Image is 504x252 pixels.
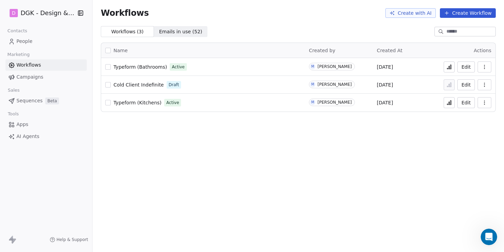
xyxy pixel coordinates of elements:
span: Typeform (Bathrooms) [113,64,167,70]
a: Campaigns [5,71,87,83]
a: People [5,36,87,47]
button: Create Workflow [440,8,496,18]
div: [PERSON_NAME] • 10h ago [11,172,68,176]
a: SequencesBeta [5,95,87,106]
button: Home [107,3,120,16]
button: Gif picker [22,199,27,205]
div: Harinder says… [5,14,132,183]
b: 0.32% [36,76,53,81]
div: Thank you for the details, [PERSON_NAME]! [11,18,107,32]
span: Name [113,47,128,54]
span: Campaigns [16,73,43,81]
div: That said, I will check with our dev team to lift the domain pause and keep you posted as soon as... [11,139,107,166]
div: Even a small number of complaints can significantly impact your sender reputation, as most email ... [11,89,107,136]
span: [DATE] [377,64,393,70]
span: Apps [16,121,28,128]
span: Tools [5,109,22,119]
span: [DATE] [377,81,393,88]
span: Marketing [4,49,33,60]
div: M [311,100,314,105]
button: Create with AI [385,8,436,18]
div: M [311,82,314,87]
span: Created by [309,48,335,53]
div: Maksim says… [5,183,132,220]
a: Cold Client Indefinite [113,81,164,88]
span: Active [172,64,184,70]
h1: [PERSON_NAME] [33,3,78,9]
div: M [311,64,314,69]
span: Sequences [16,97,43,104]
span: People [16,38,33,45]
span: Created At [377,48,403,53]
a: Typeform (Bathrooms) [113,64,167,70]
img: Profile image for Harinder [20,4,31,15]
div: [PERSON_NAME] [317,64,352,69]
a: Typeform (Kitchens) [113,99,161,106]
span: DGK - Design & Build [21,9,76,18]
div: [PERSON_NAME] [317,100,352,105]
button: DDGK - Design & Build [8,7,73,19]
p: Active 3h ago [33,9,64,15]
button: Edit [457,79,475,90]
span: AI Agents [16,133,39,140]
button: go back [4,3,17,16]
span: Draft [169,82,179,88]
span: Typeform (Kitchens) [113,100,161,105]
span: Help & Support [57,237,88,242]
div: Thank you for the details, [PERSON_NAME]!I wanted to let you know that your email sending has bee... [5,14,112,170]
div: I wanted to let you know that your email sending has been temporarily paused because the complain... [11,35,107,89]
a: Help & Support [50,237,88,242]
span: Emails in use ( 52 ) [159,28,202,35]
span: Cold Client Indefinite [113,82,164,88]
button: Upload attachment [33,199,38,205]
a: Workflows [5,59,87,71]
span: Workflows [16,61,41,69]
span: D [12,10,16,16]
span: Contacts [4,26,30,36]
div: Close [120,3,133,15]
span: Workflows [101,8,149,18]
a: Apps [5,119,87,130]
button: Start recording [44,199,49,205]
button: Emoji picker [11,199,16,205]
span: Active [166,100,179,106]
span: Sales [5,85,23,95]
button: Edit [457,61,475,72]
button: Edit [457,97,475,108]
span: Beta [45,98,59,104]
span: Actions [474,48,491,53]
a: AI Agents [5,131,87,142]
textarea: Message… [6,185,131,197]
div: [PERSON_NAME] [317,82,352,87]
span: [DATE] [377,99,393,106]
iframe: Intercom live chat [481,229,497,245]
button: Send a message… [118,197,129,208]
div: that makes sense but Ive been using klaviyo for a long time. rates always change etc [25,183,132,211]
